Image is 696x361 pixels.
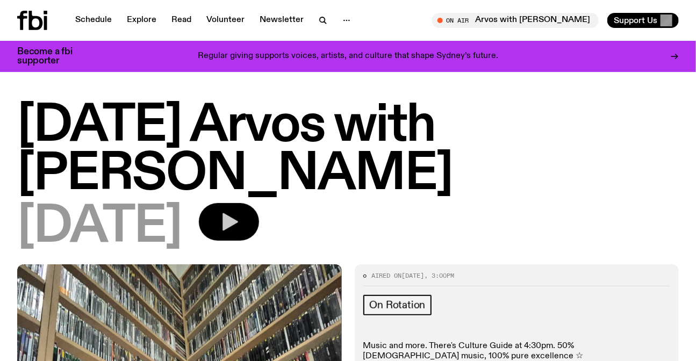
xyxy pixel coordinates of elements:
span: Support Us [614,16,657,25]
a: On Rotation [363,295,432,315]
span: On Rotation [370,299,426,311]
p: Regular giving supports voices, artists, and culture that shape Sydney’s future. [198,52,498,61]
a: Read [165,13,198,28]
h1: [DATE] Arvos with [PERSON_NAME] [17,102,679,199]
button: On AirArvos with [PERSON_NAME] [432,13,599,28]
span: , 3:00pm [425,271,455,280]
a: Schedule [69,13,118,28]
span: Aired on [372,271,402,280]
a: Volunteer [200,13,251,28]
button: Support Us [607,13,679,28]
a: Newsletter [253,13,310,28]
span: [DATE] [17,203,182,251]
a: Explore [120,13,163,28]
span: [DATE] [402,271,425,280]
h3: Become a fbi supporter [17,47,86,66]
